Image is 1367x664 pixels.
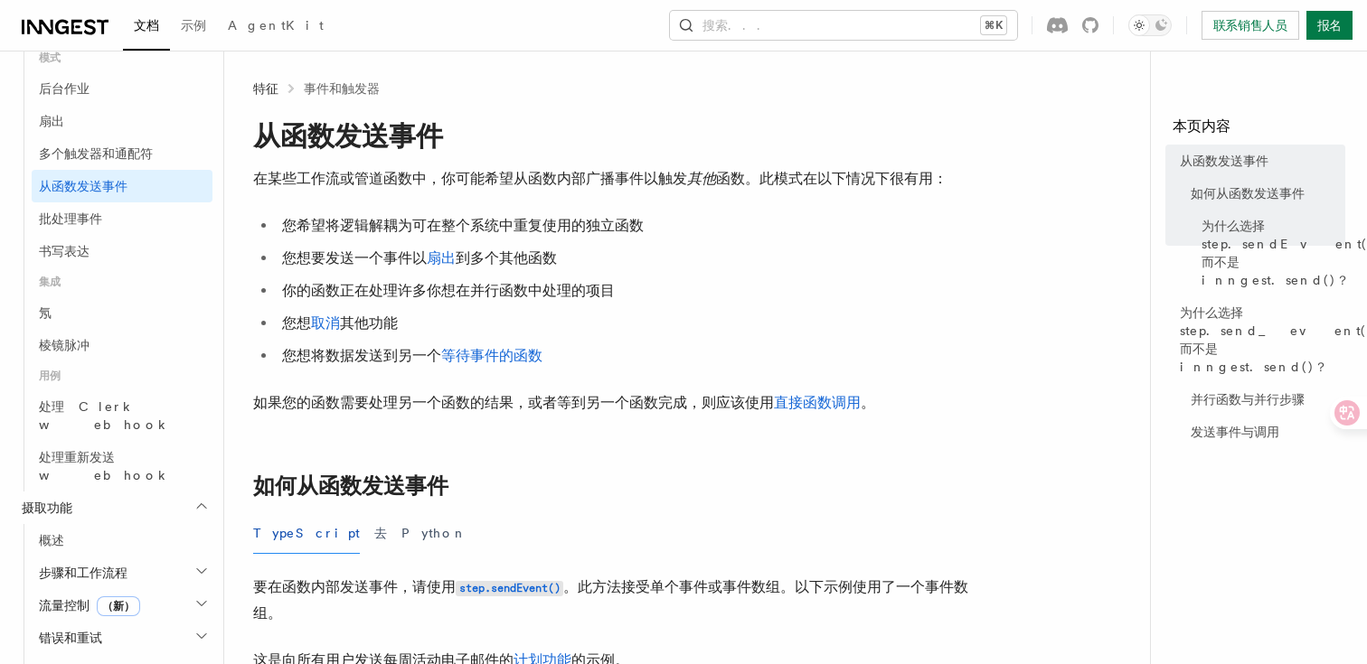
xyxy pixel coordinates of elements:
font: （新） [102,600,135,613]
a: 示例 [170,5,217,49]
a: 为什么选择 step.sendEvent() 而不是 inngest.send()？ [1194,210,1345,296]
a: 直接函数调用 [774,394,861,411]
font: 去 [374,526,387,540]
a: 等待事件的函数 [441,347,542,364]
font: 氖 [39,305,52,320]
a: 批处理事件 [32,202,212,235]
button: 摄取功能 [14,491,212,524]
font: 扇出 [39,114,64,128]
font: 从函数发送事件 [1180,154,1268,168]
font: 模式 [39,51,61,64]
font: 多个触发器和通配符 [39,146,153,161]
font: 示例 [181,18,206,33]
font: 书写表达 [39,244,90,258]
font: 。此方法接受单个事件或事件数组。以下示例使用了一个事件数组。 [253,578,968,622]
a: AgentKit [217,5,335,49]
font: 搜索... [702,18,771,33]
font: 用例 [39,369,61,382]
font: 文档 [134,18,159,33]
font: 联系销售人员 [1213,18,1287,33]
a: 扇出 [427,249,456,267]
font: 特征 [253,81,278,96]
font: 步骤和工作流程 [39,566,127,580]
font: 棱镜脉冲 [39,338,90,352]
code: step.sendEvent() [456,581,563,596]
font: 其他功能 [340,314,398,332]
font: 发送事件与调用 [1191,425,1279,439]
font: 错误和重试 [39,631,102,645]
font: 如何从函数发送事件 [1191,186,1305,201]
a: 事件和触发器 [304,79,380,98]
a: 书写表达 [32,235,212,267]
font: 摄取功能 [22,500,72,515]
button: 搜索...⌘K [670,11,1017,40]
font: 如果您的函数需要处理另一个函数的结果，或者等到另一个函数完成，则应该使用 [253,394,774,411]
a: 文档 [123,5,170,51]
font: 批处理事件 [39,211,102,226]
font: 报名 [1317,18,1342,33]
font: 后台作业 [39,81,90,96]
font: 在某些工作流或管道函数中，你可能希望从函数内部广播事件以触发 [253,170,687,187]
font: 事件和触发器 [304,81,380,96]
font: 如何从函数发送事件 [253,472,448,499]
a: 报名 [1306,11,1353,40]
font: 要在函数内部发送事件，请使用 [253,578,456,595]
font: 处理 Clerk webhook [39,399,171,432]
font: 您想要发送一个事件以 [282,249,427,267]
font: 您想 [282,314,311,332]
font: 你的函数正在处理许多你想在并行函数中处理的项目 [282,282,615,299]
button: 步骤和工作流程 [32,556,212,589]
button: 切换暗模式 [1128,14,1172,36]
font: Python [401,526,467,540]
font: 从函数发送事件 [253,119,443,152]
font: 您希望将逻辑解耦为可在整个系统中重复使用的独立函数 [282,217,644,234]
button: 流量控制（新） [32,589,212,622]
a: 取消 [311,314,340,332]
a: 处理重新发送 webhook [32,441,212,491]
kbd: ⌘K [981,16,1006,34]
a: 概述 [32,524,212,556]
font: 流量控制 [39,598,90,613]
a: 处理 Clerk webhook [32,390,212,441]
a: 联系销售人员 [1202,11,1299,40]
font: 集成 [39,276,61,288]
font: 处理重新发送 webhook [39,450,171,482]
button: 错误和重试 [32,622,212,654]
a: 为什么选择 step.send_event() 而不是 inngest.send()？ [1173,296,1345,383]
font: 其他 [687,170,716,187]
a: 棱镜脉冲 [32,329,212,361]
font: 您想将数据发送到另一个 [282,347,441,364]
font: TypeScript [253,526,360,540]
a: 多个触发器和通配符 [32,137,212,170]
a: 扇出 [32,105,212,137]
a: 如何从函数发送事件 [253,473,448,499]
font: 。 [861,394,875,411]
font: 从函数发送事件 [39,179,127,193]
a: step.sendEvent() [456,578,563,595]
a: 并行函数与并行步骤 [1183,383,1345,416]
font: 概述 [39,533,64,547]
font: AgentKit [228,18,324,33]
a: 发送事件与调用 [1183,416,1345,448]
font: 到多个其他函数 [456,249,557,267]
font: 函数。此模式在以下情况下很有用： [716,170,947,187]
font: 并行函数与并行步骤 [1191,392,1305,407]
a: 如何从函数发送事件 [1183,177,1345,210]
a: 氖 [32,296,212,329]
a: 从函数发送事件 [1173,145,1345,177]
font: 本页内容 [1173,117,1230,135]
a: 从函数发送事件 [32,170,212,202]
a: 后台作业 [32,72,212,105]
